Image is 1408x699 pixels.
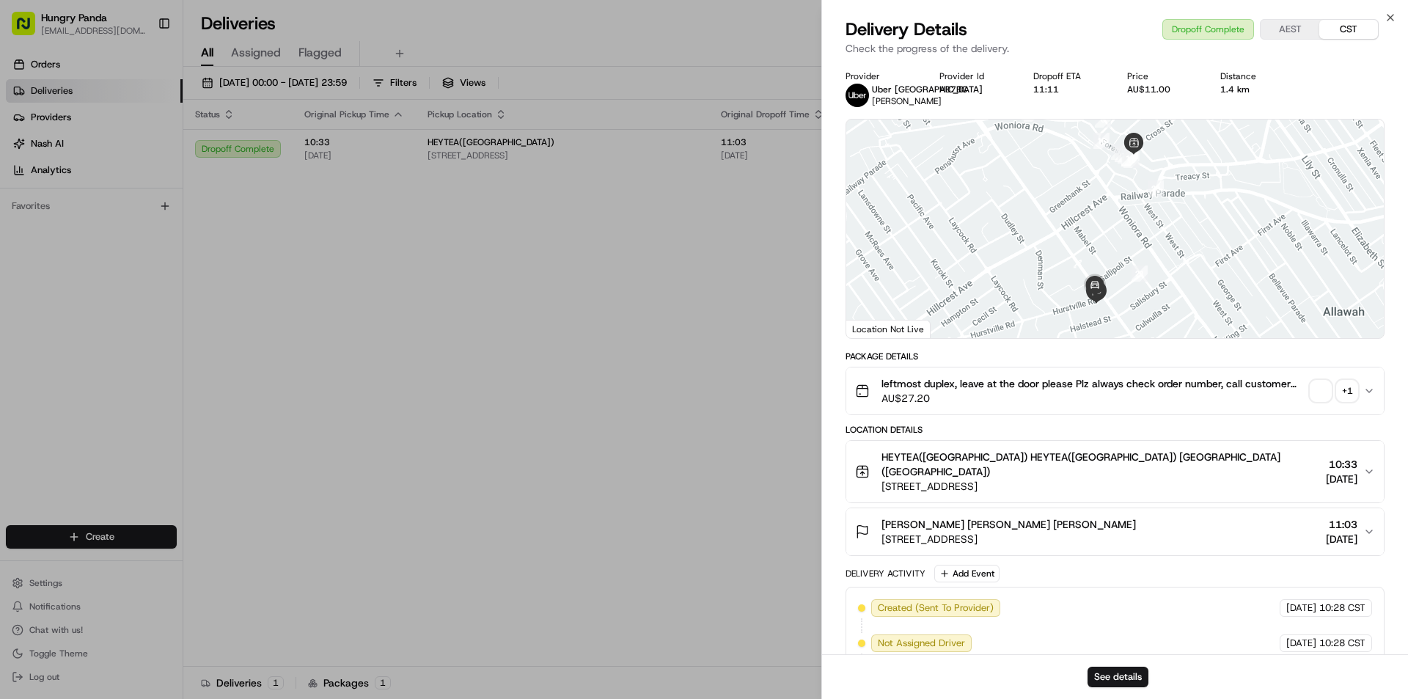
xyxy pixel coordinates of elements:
button: AB7BC [939,84,967,95]
span: leftmost duplex, leave at the door please Plz always check order number, call customer when you a... [881,376,1305,391]
span: 8月7日 [130,267,158,279]
span: [STREET_ADDRESS] [881,532,1136,546]
div: 8 [1115,146,1131,162]
div: Distance [1220,70,1291,82]
img: uber-new-logo.jpeg [846,84,869,107]
span: Pylon [146,364,177,375]
button: CST [1319,20,1378,39]
span: 11:03 [1326,517,1357,532]
span: 10:33 [1326,457,1357,472]
button: See details [1088,667,1148,687]
div: Location Not Live [846,320,931,338]
div: 6 [1095,111,1111,128]
span: [PERSON_NAME] [45,267,119,279]
span: [DATE] [1326,472,1357,486]
span: [STREET_ADDRESS] [881,479,1320,494]
img: 1736555255976-a54dd68f-1ca7-489b-9aae-adbdc363a1c4 [29,268,41,279]
span: Created (Sent To Provider) [878,601,994,615]
div: 11:11 [1033,84,1104,95]
a: Powered byPylon [103,363,177,375]
input: Clear [38,95,242,110]
div: 7 [1111,144,1127,160]
div: Provider Id [939,70,1010,82]
button: AEST [1261,20,1319,39]
a: 💻API Documentation [118,322,241,348]
div: + 1 [1337,381,1357,401]
img: Asif Zaman Khan [15,253,38,277]
span: • [48,227,54,239]
span: HEYTEA([GEOGRAPHIC_DATA]) HEYTEA([GEOGRAPHIC_DATA]) [GEOGRAPHIC_DATA]([GEOGRAPHIC_DATA]) [881,450,1320,479]
button: leftmost duplex, leave at the door please Plz always check order number, call customer when you a... [846,367,1384,414]
button: HEYTEA([GEOGRAPHIC_DATA]) HEYTEA([GEOGRAPHIC_DATA]) [GEOGRAPHIC_DATA]([GEOGRAPHIC_DATA])[STREET_A... [846,441,1384,502]
span: Not Assigned Driver [878,637,965,650]
div: 16 [1093,133,1110,149]
span: [PERSON_NAME] [PERSON_NAME] [PERSON_NAME] [881,517,1136,532]
span: 10:28 CST [1319,637,1365,650]
span: Delivery Details [846,18,967,41]
span: 8月15日 [56,227,91,239]
div: AU$11.00 [1127,84,1198,95]
div: 20 [1148,180,1164,197]
button: Start new chat [249,144,267,162]
div: 💻 [124,329,136,341]
span: [DATE] [1286,637,1316,650]
span: Uber [GEOGRAPHIC_DATA] [872,84,983,95]
div: 17 [1118,147,1134,164]
span: AU$27.20 [881,391,1305,406]
img: 1736555255976-a54dd68f-1ca7-489b-9aae-adbdc363a1c4 [15,140,41,166]
button: +1 [1310,381,1357,401]
div: 21 [1132,266,1148,282]
p: Check the progress of the delivery. [846,41,1385,56]
div: Price [1127,70,1198,82]
span: 10:28 CST [1319,601,1365,615]
div: Delivery Activity [846,568,925,579]
button: Add Event [934,565,1000,582]
div: We're available if you need us! [66,155,202,166]
div: Dropoff ETA [1033,70,1104,82]
span: Knowledge Base [29,328,112,343]
span: API Documentation [139,328,235,343]
span: [DATE] [1326,532,1357,546]
button: [PERSON_NAME] [PERSON_NAME] [PERSON_NAME][STREET_ADDRESS]11:03[DATE] [846,508,1384,555]
div: Start new chat [66,140,241,155]
div: 1.4 km [1220,84,1291,95]
div: 18 [1123,152,1140,168]
span: • [122,267,127,279]
img: 1727276513143-84d647e1-66c0-4f92-a045-3c9f9f5dfd92 [31,140,57,166]
div: 19 [1122,150,1138,166]
a: 📗Knowledge Base [9,322,118,348]
img: Nash [15,15,44,44]
p: Welcome 👋 [15,59,267,82]
span: [DATE] [1286,601,1316,615]
div: Location Details [846,424,1385,436]
button: See all [227,188,267,205]
div: 📗 [15,329,26,341]
div: Provider [846,70,916,82]
div: Package Details [846,351,1385,362]
div: Past conversations [15,191,94,202]
span: [PERSON_NAME] [872,95,942,107]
